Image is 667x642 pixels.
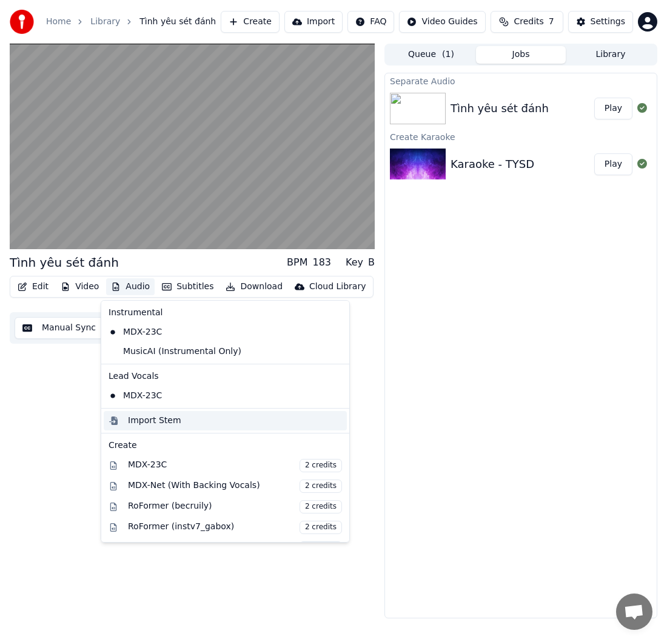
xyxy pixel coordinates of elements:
[347,11,394,33] button: FAQ
[549,16,554,28] span: 7
[46,16,216,28] nav: breadcrumb
[104,367,347,386] div: Lead Vocals
[128,459,342,472] div: MDX-23C
[309,281,366,293] div: Cloud Library
[300,480,342,493] span: 2 credits
[104,303,347,323] div: Instrumental
[109,440,342,452] div: Create
[385,129,657,144] div: Create Karaoke
[139,16,216,28] span: Tình yêu sét đánh
[46,16,71,28] a: Home
[300,500,342,513] span: 2 credits
[346,255,363,270] div: Key
[368,255,375,270] div: B
[514,16,543,28] span: Credits
[594,153,632,175] button: Play
[10,10,34,34] img: youka
[106,278,155,295] button: Audio
[128,500,342,513] div: RoFormer (becruily)
[568,11,633,33] button: Settings
[104,323,329,342] div: MDX-23C
[284,11,343,33] button: Import
[566,46,655,64] button: Library
[10,254,119,271] div: Tình yêu sét đánh
[221,278,287,295] button: Download
[476,46,566,64] button: Jobs
[594,98,632,119] button: Play
[128,541,342,555] div: Demucs
[385,73,657,88] div: Separate Audio
[300,521,342,534] span: 2 credits
[90,16,120,28] a: Library
[312,255,331,270] div: 183
[157,278,218,295] button: Subtitles
[128,521,342,534] div: RoFormer (instv7_gabox)
[15,317,104,339] button: Manual Sync
[104,342,329,361] div: MusicAI (Instrumental Only)
[616,594,652,630] div: Open chat
[442,48,454,61] span: ( 1 )
[104,386,329,406] div: MDX-23C
[451,156,534,173] div: Karaoke - TYSD
[56,278,104,295] button: Video
[300,459,342,472] span: 2 credits
[591,16,625,28] div: Settings
[221,11,280,33] button: Create
[13,278,53,295] button: Edit
[287,255,307,270] div: BPM
[300,541,342,555] span: 2 credits
[399,11,485,33] button: Video Guides
[491,11,563,33] button: Credits7
[128,415,181,427] div: Import Stem
[386,46,476,64] button: Queue
[451,100,549,117] div: Tình yêu sét đánh
[128,480,342,493] div: MDX-Net (With Backing Vocals)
